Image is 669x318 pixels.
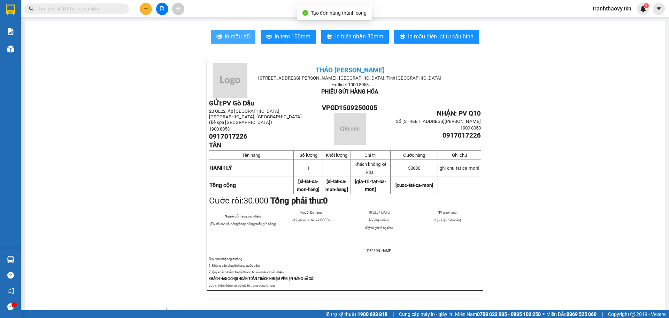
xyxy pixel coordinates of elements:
span: In tem 100mm [275,32,310,41]
span: 1 [645,3,647,8]
span: PV Gò Dầu [223,99,254,107]
span: VPGD1509250005 [322,104,377,112]
img: warehouse-icon [7,45,14,53]
img: icon-new-feature [640,6,646,12]
span: 30000 [408,165,420,171]
span: caret-down [656,6,662,12]
span: notification [7,288,14,294]
span: printer [266,34,272,40]
strong: 1900 633 818 [357,311,387,317]
span: 20 QL22, Ấp [GEOGRAPHIC_DATA], [GEOGRAPHIC_DATA], [GEOGRAPHIC_DATA] (kế spa [GEOGRAPHIC_DATA]) [209,109,302,125]
span: Quy định nhận/gửi hàng [209,257,242,261]
span: tranhthaovy.tkn [587,4,637,13]
span: TÂN [209,141,221,149]
span: 1 [307,165,309,171]
strong: Tổng phải thu: [270,196,328,206]
span: Số [STREET_ADDRESS][PERSON_NAME] [396,119,481,124]
button: file-add [156,3,168,15]
span: 1900 8053 [460,125,481,131]
span: 1. Không vân chuyển hàng quốc cấm [209,264,260,267]
span: ⚪️ [543,313,545,316]
span: NV giao hàng [438,210,456,214]
img: logo-vxr [6,5,15,15]
span: Cung cấp máy in - giấy in: [399,310,453,318]
button: caret-down [653,3,665,15]
button: printerIn mẫu biên lai tự cấu hình [394,30,479,44]
span: In mẫu biên lai tự cấu hình [408,32,474,41]
span: [sl-tat-ca-mon-hang] [325,179,348,192]
span: Miền Nam [455,310,541,318]
span: 0 [323,196,328,206]
button: printerIn tem 100mm [261,30,316,44]
span: Khối lượng [326,153,347,158]
img: logo [213,63,247,98]
span: In mẫu A5 [225,32,250,41]
span: message [7,303,14,310]
span: 2. Quý khách kiểm tra kỹ thông tin rồi mới ký xác nhận [209,270,284,274]
span: Số lượng [299,153,317,158]
span: Khách không kê khai [354,162,386,175]
sup: 1 [644,3,649,8]
strong: 0369 525 060 [567,311,597,317]
strong: GỬI: [209,99,254,107]
span: Miền Bắc [546,310,597,318]
span: printer [216,34,222,40]
span: NHẬN: PV Q10 [437,110,481,117]
span: Người gửi hàng xác nhận [225,214,261,218]
span: [ghi-chu-tat-ca-mon] [438,165,479,171]
span: [STREET_ADDRESS][PERSON_NAME]. [GEOGRAPHIC_DATA], Tỉnh [GEOGRAPHIC_DATA] [258,75,441,81]
span: Lưu ý: biên nhận này có giá trị trong vòng 5 ngày [209,283,275,287]
span: Người lấy hàng [300,210,322,214]
span: 1900 8053 [209,126,230,132]
span: NV nhận hàng [369,218,389,222]
span: aim [176,6,180,11]
button: printerIn mẫu A5 [211,30,255,44]
strong: 0708 023 035 - 0935 103 250 [477,311,541,317]
span: Hỗ trợ kỹ thuật: [323,310,387,318]
span: 18:32:37 [DATE] [368,210,390,214]
span: | [393,310,394,318]
span: 30.000 [244,196,268,206]
span: check-circle [302,10,308,16]
span: HANH LÝ [209,165,232,171]
span: (Ký, ghi rõ họ tên và CCCD) [292,218,330,222]
img: solution-icon [7,28,14,35]
span: [PERSON_NAME] [367,249,391,253]
span: THẢO [PERSON_NAME] [316,66,384,74]
img: qr-code [334,113,366,145]
span: Cước rồi: [209,196,328,206]
span: (Ký và ghi rõ họ tên) [433,218,461,222]
span: printer [400,34,405,40]
span: (Tôi đã đọc và đồng ý nộp đúng phiếu gửi hàng) [210,222,276,226]
span: plus [144,6,148,11]
span: PHIẾU GỬI HÀNG HÓA [321,88,378,95]
span: question-circle [7,272,14,279]
span: printer [327,34,332,40]
span: file-add [160,6,164,11]
span: copyright [630,312,635,317]
span: Tên hàng [242,153,260,158]
span: [sl-tat-ca-mon-hang] [297,179,320,192]
input: Tìm tên, số ĐT hoặc mã đơn [38,5,121,13]
strong: Tổng cộng [209,182,236,188]
span: search [29,6,34,11]
span: [cuoc-tat-ca-mon] [395,183,433,188]
span: Cước hàng [403,153,425,158]
span: Tạo đơn hàng thành công [311,10,367,16]
button: plus [140,3,152,15]
span: (Ký và ghi rõ họ tên) [365,226,393,230]
strong: KHÁCH HÀNG CHỊU HOÀN TOÀN TRÁCH NHIỆM VỀ KIỆN HÀNG ĐÃ GỬI [209,277,315,281]
span: Giá trị [364,153,376,158]
button: printerIn biên nhận 80mm [321,30,389,44]
button: aim [172,3,184,15]
span: [gia-tri-tat-ca-mon] [355,179,386,192]
span: | [602,310,603,318]
img: warehouse-icon [7,256,14,263]
span: Ghi chú [452,153,467,158]
span: 0917017226 [443,132,481,139]
span: In biên nhận 80mm [335,32,383,41]
span: Hotline: 1900 8053 [331,82,369,87]
span: 0917017226 [209,133,247,140]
